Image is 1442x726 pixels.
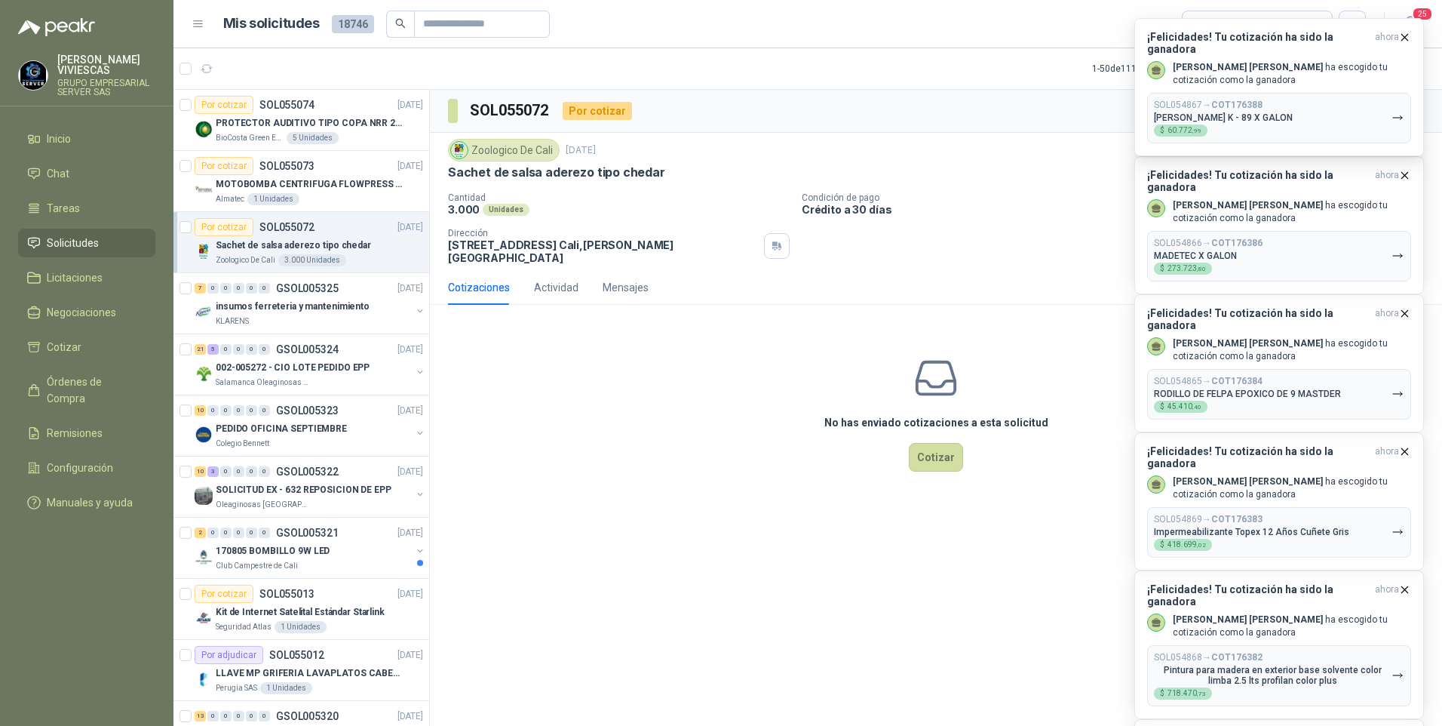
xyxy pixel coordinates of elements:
button: SOL054867→COT176388[PERSON_NAME] K - 89 X GALON$60.772,99 [1147,93,1411,143]
b: [PERSON_NAME] [PERSON_NAME] [1173,200,1323,211]
a: Remisiones [18,419,155,448]
div: 0 [259,466,270,477]
p: Almatec [216,193,244,205]
p: Colegio Bennett [216,438,269,450]
div: Por cotizar [195,218,253,236]
a: Configuración [18,454,155,482]
h3: ¡Felicidades! Tu cotización ha sido la ganadora [1147,445,1369,469]
div: 0 [233,405,244,416]
button: SOL054866→COT176386MADETEC X GALON$273.723,80 [1147,231,1411,281]
p: Kit de Internet Satelital Estándar Starlink [216,605,385,620]
p: ha escogido tu cotización como la ganadora [1173,199,1411,225]
h3: ¡Felicidades! Tu cotización ha sido la ganadora [1147,31,1369,55]
div: 1 - 50 de 11108 [1092,57,1195,81]
p: PROTECTOR AUDITIVO TIPO COPA NRR 23dB [216,116,403,131]
p: GSOL005324 [276,344,339,355]
span: 718.470 [1167,690,1206,697]
a: Cotizar [18,333,155,361]
img: Company Logo [195,487,213,505]
p: SOL054868 → [1154,652,1263,663]
p: SOL055073 [259,161,314,171]
p: BioCosta Green Energy S.A.S [216,132,284,144]
div: 0 [220,405,232,416]
p: [PERSON_NAME] K - 89 X GALON [1154,112,1293,123]
div: 0 [220,528,232,538]
p: ha escogido tu cotización como la ganadora [1173,614,1411,639]
span: Tareas [47,200,80,217]
button: ¡Felicidades! Tu cotización ha sido la ganadoraahora [PERSON_NAME] [PERSON_NAME] ha escogido tu c... [1134,294,1424,432]
div: 0 [246,711,257,721]
p: [DATE] [397,98,423,112]
a: 21 5 0 0 0 0 GSOL005324[DATE] Company Logo002-005272 - CIO LOTE PEDIDO EPPSalamanca Oleaginosas SAS [195,340,426,389]
div: Actividad [534,279,578,296]
p: [DATE] [397,465,423,479]
a: Por cotizarSOL055073[DATE] Company LogoMOTOBOMBA CENTRIFUGA FLOWPRESS 1.5HP-220Almatec1 Unidades [173,151,429,212]
button: Cotizar [909,443,963,472]
div: 0 [207,711,219,721]
img: Company Logo [195,365,213,383]
p: Perugia SAS [216,682,257,694]
div: 0 [233,711,244,721]
div: 3 [207,466,219,477]
span: ahora [1375,307,1399,331]
img: Company Logo [195,609,213,627]
div: 0 [246,405,257,416]
div: 3.000 Unidades [278,254,346,266]
div: 0 [220,466,232,477]
button: ¡Felicidades! Tu cotización ha sido la ganadoraahora [PERSON_NAME] [PERSON_NAME] ha escogido tu c... [1134,18,1424,156]
a: 10 3 0 0 0 0 GSOL005322[DATE] Company LogoSOLICITUD EX - 632 REPOSICION DE EPPOleaginosas [GEOGRA... [195,463,426,511]
div: $ [1154,263,1212,275]
div: 5 [207,344,219,355]
p: GSOL005320 [276,711,339,721]
p: [DATE] [566,143,596,158]
div: 0 [246,466,257,477]
a: Tareas [18,194,155,223]
p: Oleaginosas [GEOGRAPHIC_DATA][PERSON_NAME] [216,499,311,511]
p: SOL054865 → [1154,376,1263,387]
p: LLAVE MP GRIFERIA LAVAPLATOS CABEZA EXTRAIBLE [216,666,403,681]
span: 45.410 [1167,403,1201,411]
h3: ¡Felicidades! Tu cotización ha sido la ganadora [1147,307,1369,331]
img: Logo peakr [18,18,95,36]
img: Company Logo [195,426,213,444]
p: SOL054867 → [1154,100,1263,111]
p: GSOL005323 [276,405,339,416]
div: 1 Unidades [275,621,327,633]
p: RODILLO DE FELPA EPOXICO DE 9 MASTDER [1154,389,1341,399]
b: [PERSON_NAME] [PERSON_NAME] [1173,62,1323,72]
p: MADETEC X GALON [1154,251,1237,261]
p: Club Campestre de Cali [216,560,298,572]
button: ¡Felicidades! Tu cotización ha sido la ganadoraahora [PERSON_NAME] [PERSON_NAME] ha escogido tu c... [1134,156,1424,294]
p: PEDIDO OFICINA SEPTIEMBRE [216,422,347,436]
a: Por cotizarSOL055072[DATE] Company LogoSachet de salsa aderezo tipo chedarZoologico De Cali3.000 ... [173,212,429,273]
p: MOTOBOMBA CENTRIFUGA FLOWPRESS 1.5HP-220 [216,177,403,192]
p: 002-005272 - CIO LOTE PEDIDO EPP [216,361,370,375]
div: Por cotizar [195,157,253,175]
span: ,99 [1192,128,1201,134]
p: Sachet de salsa aderezo tipo chedar [448,165,665,180]
span: Cotizar [47,339,81,355]
a: Inicio [18,125,155,153]
a: Por cotizarSOL055074[DATE] Company LogoPROTECTOR AUDITIVO TIPO COPA NRR 23dBBioCosta Green Energy... [173,90,429,151]
p: ha escogido tu cotización como la ganadora [1173,475,1411,501]
div: 0 [246,344,257,355]
div: Por cotizar [195,96,253,114]
p: SOL055072 [259,222,314,232]
button: ¡Felicidades! Tu cotización ha sido la ganadoraahora [PERSON_NAME] [PERSON_NAME] ha escogido tu c... [1134,571,1424,719]
p: Cantidad [448,192,790,203]
div: 0 [259,528,270,538]
div: 0 [233,283,244,294]
span: Manuales y ayuda [47,494,133,511]
p: SOL054866 → [1154,238,1263,249]
div: Por adjudicar [195,646,263,664]
div: Por cotizar [563,102,632,120]
div: 0 [259,283,270,294]
b: COT176388 [1211,100,1263,110]
button: ¡Felicidades! Tu cotización ha sido la ganadoraahora [PERSON_NAME] [PERSON_NAME] ha escogido tu c... [1134,432,1424,571]
p: [DATE] [397,281,423,296]
span: Solicitudes [47,235,99,251]
b: COT176382 [1211,652,1263,663]
span: 418.699 [1167,541,1206,549]
span: ,73 [1197,691,1206,697]
h1: Mis solicitudes [223,13,320,35]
